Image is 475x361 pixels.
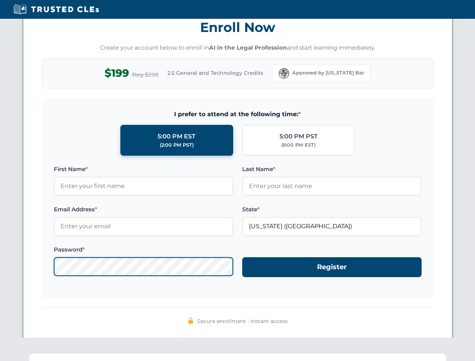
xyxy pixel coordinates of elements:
[54,217,233,236] input: Enter your email
[242,217,422,236] input: Florida (FL)
[54,177,233,196] input: Enter your first name
[279,132,318,141] div: 5:00 PM PST
[54,109,422,119] span: I prefer to attend at the following time:
[167,69,263,77] span: 2.5 General and Technology Credits
[105,65,129,82] span: $199
[279,68,289,79] img: Florida Bar
[42,15,434,39] h3: Enroll Now
[242,177,422,196] input: Enter your last name
[242,257,422,277] button: Register
[158,132,196,141] div: 5:00 PM EST
[242,205,422,214] label: State
[132,70,158,79] span: Reg $299
[11,4,101,15] img: Trusted CLEs
[292,69,364,77] span: Approved by [US_STATE] Bar
[54,205,233,214] label: Email Address
[281,141,316,149] div: (8:00 PM EST)
[209,44,287,51] strong: AI in the Legal Profession
[54,245,233,254] label: Password
[54,165,233,174] label: First Name
[188,318,194,324] img: 🔒
[242,165,422,174] label: Last Name
[197,317,288,325] span: Secure enrollment • Instant access
[160,141,194,149] div: (2:00 PM PST)
[42,44,434,52] p: Create your account below to enroll in and start learning immediately.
